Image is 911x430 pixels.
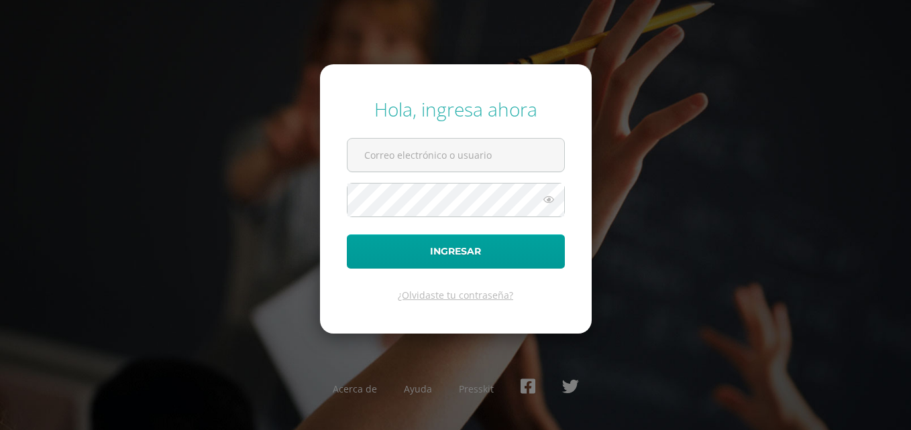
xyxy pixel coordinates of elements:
[347,139,564,171] input: Correo electrónico o usuario
[347,234,565,269] button: Ingresar
[404,382,432,395] a: Ayuda
[459,382,494,395] a: Presskit
[333,382,377,395] a: Acerca de
[398,289,513,301] a: ¿Olvidaste tu contraseña?
[347,96,565,122] div: Hola, ingresa ahora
